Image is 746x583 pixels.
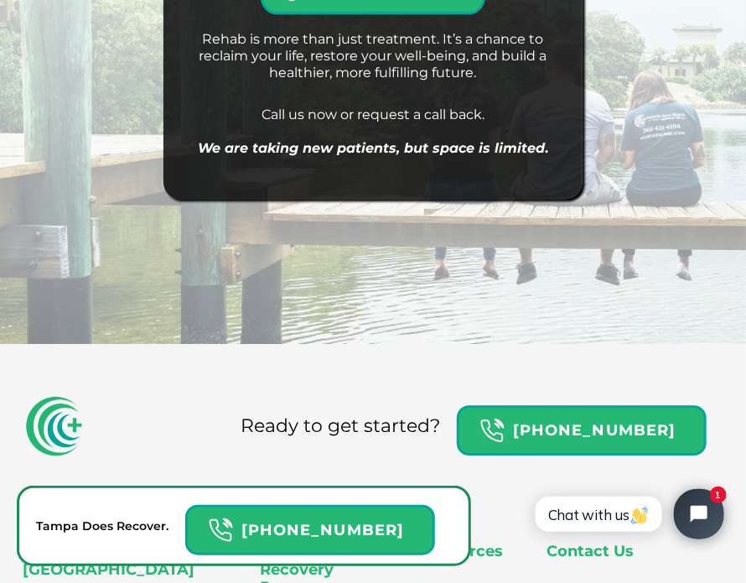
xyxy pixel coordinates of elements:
[197,31,549,81] div: Rehab is more than just treatment. It’s a chance to reclaim your life, restore your well-being, a...
[457,397,723,455] a: Header Calendar Icons[PHONE_NUMBER]
[36,516,168,536] p: Tampa Does Recover.
[208,518,233,544] img: Header Calendar Icons
[513,421,676,440] strong: [PHONE_NUMBER]
[517,475,738,554] iframe: Tidio Chat
[479,418,505,444] img: Header Calendar Icons
[241,414,440,440] div: Ready to get started?
[198,140,545,156] em: We are taking new patients, but space is limited
[198,107,548,157] div: Call us now or request a call back. ‍
[185,497,452,555] a: Header Calendar Icons[PHONE_NUMBER]
[241,521,404,539] strong: [PHONE_NUMBER]
[198,140,548,156] strong: .
[23,542,194,579] strong: [GEOGRAPHIC_DATA] [GEOGRAPHIC_DATA]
